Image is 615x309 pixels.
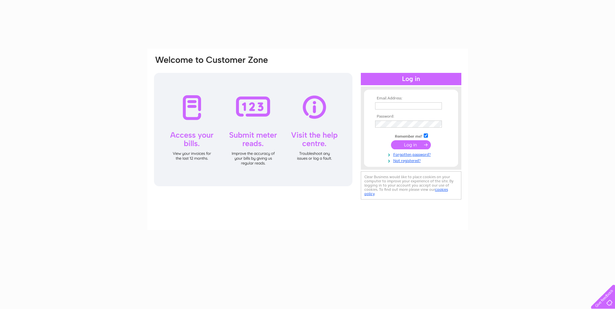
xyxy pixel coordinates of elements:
[391,140,431,149] input: Submit
[373,114,449,119] th: Password:
[375,151,449,157] a: Forgotten password?
[364,187,448,196] a: cookies policy
[373,132,449,139] td: Remember me?
[361,171,461,200] div: Clear Business would like to place cookies on your computer to improve your experience of the sit...
[375,157,449,163] a: Not registered?
[373,96,449,101] th: Email Address:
